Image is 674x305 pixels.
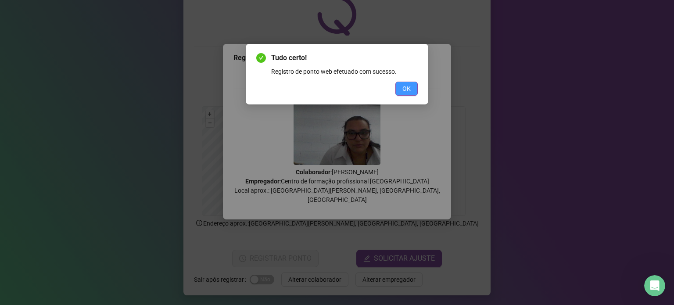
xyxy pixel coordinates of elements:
span: OK [402,84,411,93]
span: check-circle [256,53,266,63]
button: OK [395,82,418,96]
div: Registro de ponto web efetuado com sucesso. [271,67,418,76]
span: Tudo certo! [271,53,418,63]
iframe: Intercom live chat [644,275,665,296]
